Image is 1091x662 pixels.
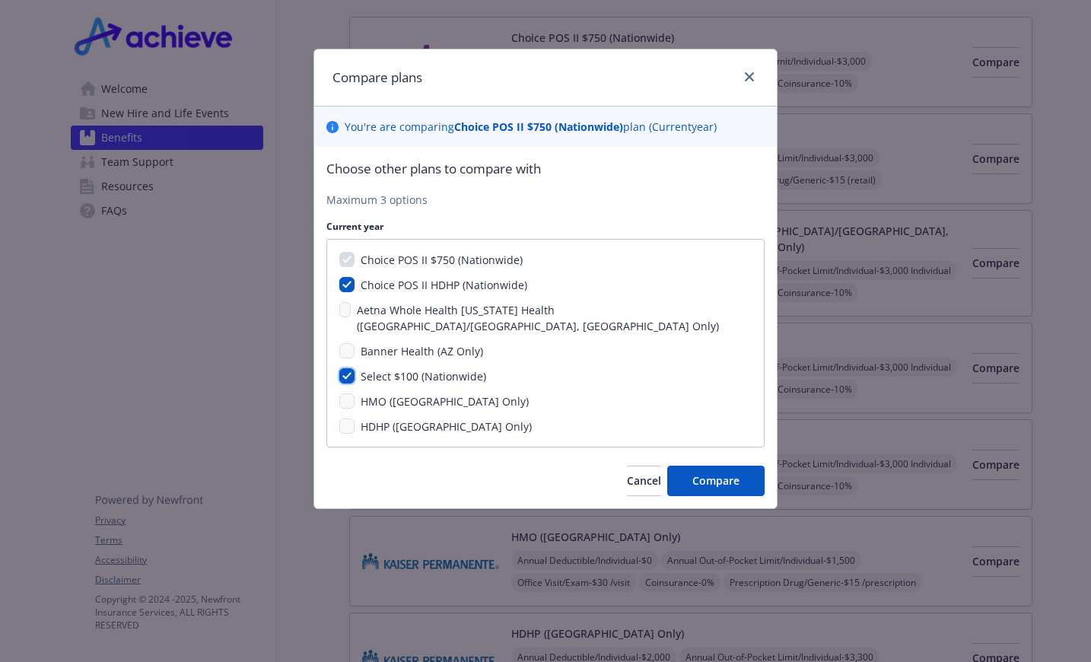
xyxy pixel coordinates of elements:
button: Compare [667,466,765,496]
span: Banner Health (AZ Only) [361,344,483,358]
span: Cancel [627,473,661,488]
span: Choice POS II $750 (Nationwide) [361,253,523,267]
b: Choice POS II $750 (Nationwide) [454,119,623,134]
span: Select $100 (Nationwide) [361,369,486,384]
p: You ' re are comparing plan ( Current year) [345,119,717,135]
p: Current year [326,220,765,233]
p: Maximum 3 options [326,192,765,208]
h1: Compare plans [332,68,422,88]
span: Aetna Whole Health [US_STATE] Health ([GEOGRAPHIC_DATA]/[GEOGRAPHIC_DATA], [GEOGRAPHIC_DATA] Only) [357,303,719,333]
span: HDHP ([GEOGRAPHIC_DATA] Only) [361,419,532,434]
span: Choice POS II HDHP (Nationwide) [361,278,527,292]
span: Compare [692,473,740,488]
span: HMO ([GEOGRAPHIC_DATA] Only) [361,394,529,409]
button: Cancel [627,466,661,496]
a: close [740,68,759,86]
p: Choose other plans to compare with [326,159,765,179]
